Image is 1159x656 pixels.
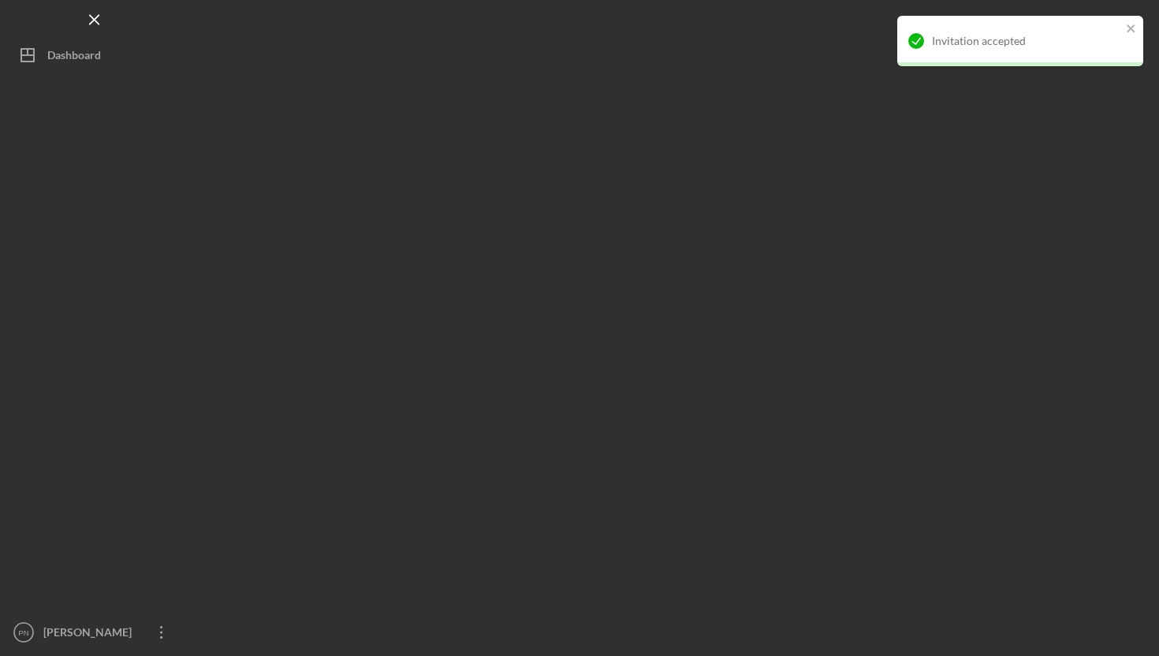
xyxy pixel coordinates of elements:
div: Dashboard [47,39,101,75]
div: Invitation accepted [932,35,1121,47]
text: PN [18,628,28,637]
button: close [1126,22,1137,37]
button: PN[PERSON_NAME] Nah Ambrosio [8,617,181,648]
button: Dashboard [8,39,181,71]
